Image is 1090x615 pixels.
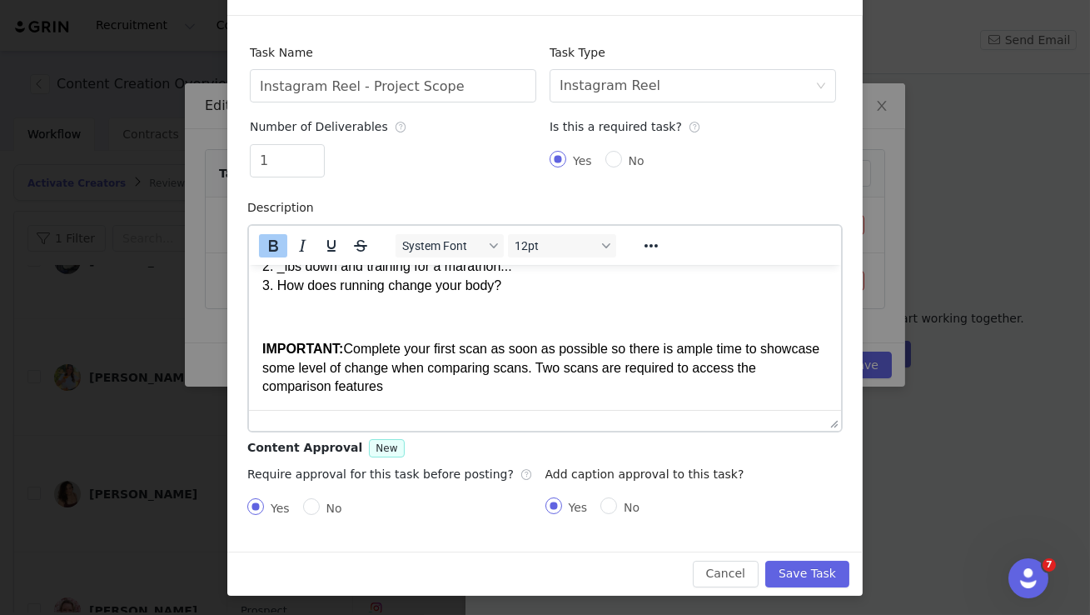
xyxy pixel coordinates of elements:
span: Number of Deliverables [250,120,407,133]
span: Yes [566,154,599,167]
label: Task Type [550,46,614,59]
iframe: Rich Text Area [249,265,841,410]
button: Bold [259,234,287,257]
label: Description [247,201,322,214]
button: Cancel [693,561,759,587]
span: No [617,501,646,514]
span: Yes [562,501,595,514]
span: Require approval for this task before posting? [247,467,533,481]
button: Underline [317,234,346,257]
button: Italic [288,234,316,257]
span: Content Approval [247,441,362,454]
label: Task Name [250,46,321,59]
i: icon: down [816,81,826,92]
span: 7 [1043,558,1056,572]
div: Press the Up and Down arrow keys to resize the editor. [824,411,841,431]
button: Strikethrough [346,234,375,257]
span: Is this a required task? [550,120,701,133]
button: Fonts [396,234,504,257]
button: Reveal or hide additional toolbar items [637,234,665,257]
button: Font sizes [508,234,616,257]
iframe: Intercom live chat [1008,558,1048,598]
button: Save Task [765,561,849,587]
span: Yes [264,502,296,515]
span: No [320,502,349,515]
span: No [622,154,651,167]
span: System Font [402,239,484,252]
span: New [376,442,397,454]
label: Add caption approval to this task? [545,467,753,481]
div: Instagram Reel [560,70,660,102]
span: 12pt [515,239,596,252]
